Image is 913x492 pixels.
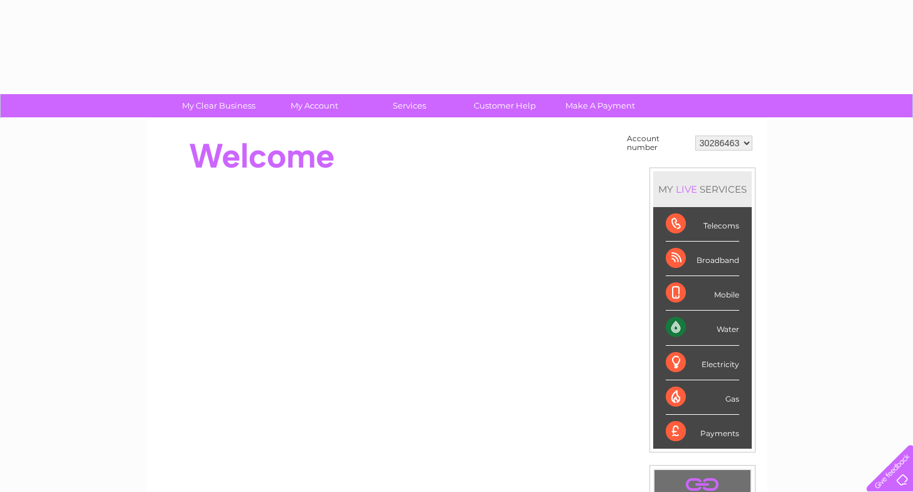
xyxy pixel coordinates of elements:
[548,94,652,117] a: Make A Payment
[666,415,739,449] div: Payments
[453,94,557,117] a: Customer Help
[262,94,366,117] a: My Account
[666,276,739,311] div: Mobile
[653,171,752,207] div: MY SERVICES
[666,242,739,276] div: Broadband
[666,207,739,242] div: Telecoms
[673,183,700,195] div: LIVE
[666,311,739,345] div: Water
[666,346,739,380] div: Electricity
[666,380,739,415] div: Gas
[358,94,461,117] a: Services
[167,94,270,117] a: My Clear Business
[624,131,692,155] td: Account number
